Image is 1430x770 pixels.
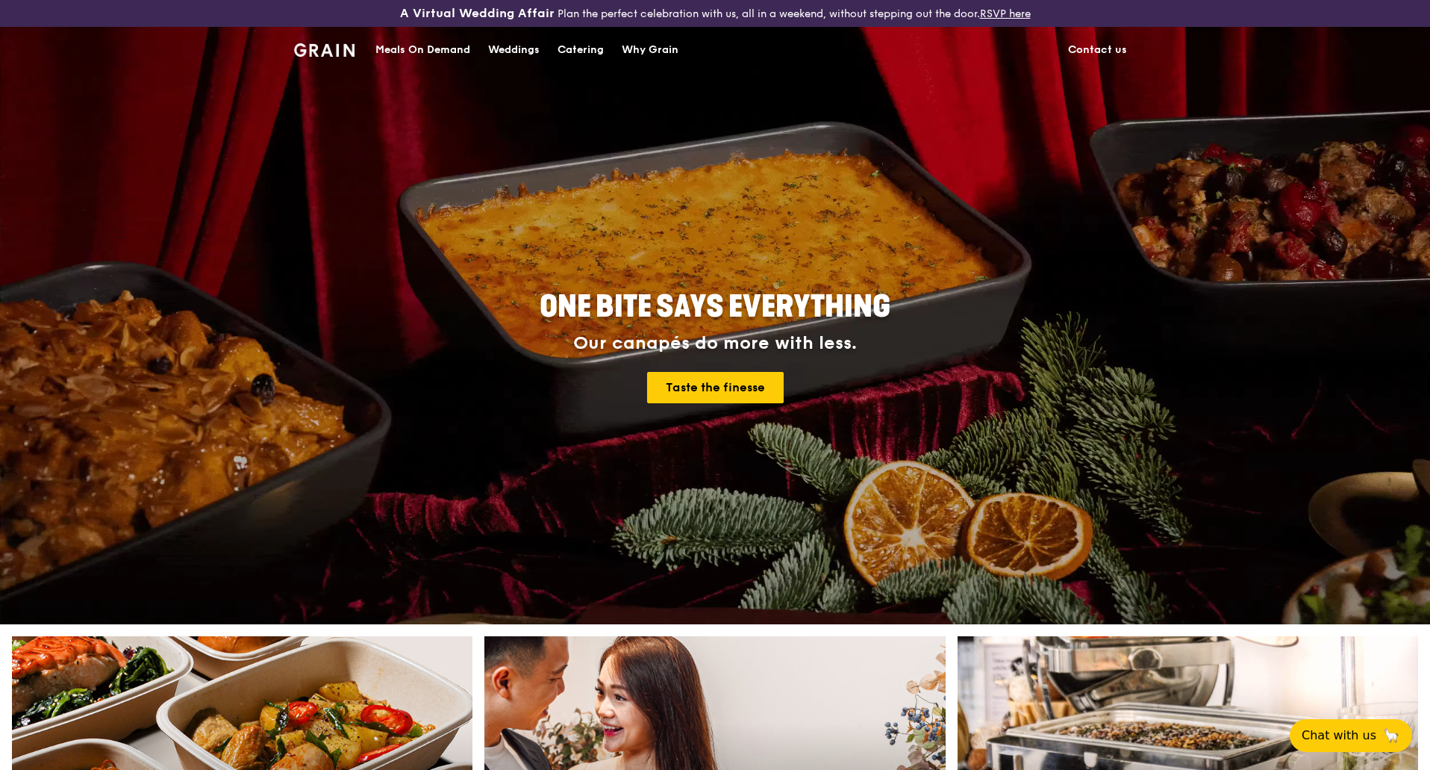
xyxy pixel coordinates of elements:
[446,333,984,354] div: Our canapés do more with less.
[479,28,549,72] a: Weddings
[294,26,355,71] a: GrainGrain
[540,289,890,325] span: ONE BITE SAYS EVERYTHING
[294,43,355,57] img: Grain
[558,28,604,72] div: Catering
[375,28,470,72] div: Meals On Demand
[1290,719,1412,752] button: Chat with us🦙
[285,6,1145,21] div: Plan the perfect celebration with us, all in a weekend, without stepping out the door.
[400,6,555,21] h3: A Virtual Wedding Affair
[622,28,678,72] div: Why Grain
[1382,727,1400,745] span: 🦙
[613,28,687,72] a: Why Grain
[1059,28,1136,72] a: Contact us
[549,28,613,72] a: Catering
[980,7,1031,20] a: RSVP here
[1302,727,1376,745] span: Chat with us
[488,28,540,72] div: Weddings
[647,372,784,403] a: Taste the finesse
